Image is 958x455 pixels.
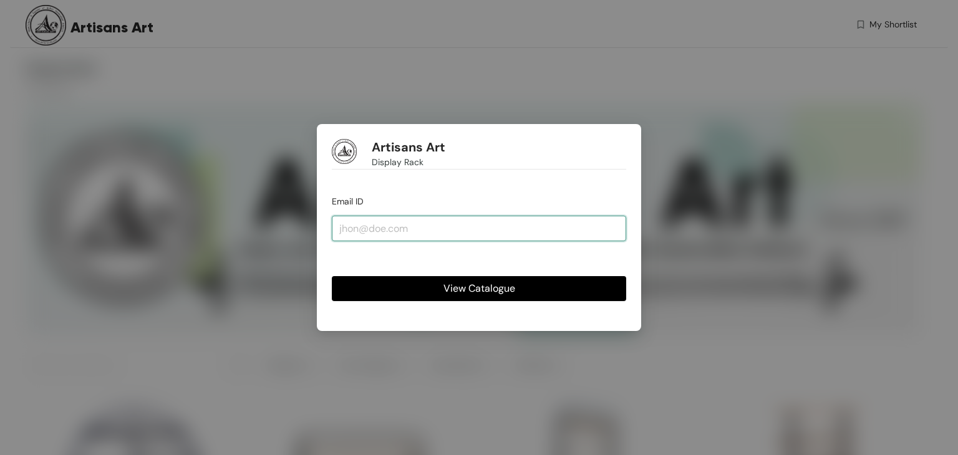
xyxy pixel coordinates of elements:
button: View Catalogue [332,276,626,301]
span: Email ID [332,196,364,207]
input: jhon@doe.com [332,216,626,241]
h1: Artisans Art [372,140,445,155]
span: View Catalogue [443,280,515,296]
img: Buyer Portal [332,139,357,164]
span: Display Rack [372,155,423,169]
